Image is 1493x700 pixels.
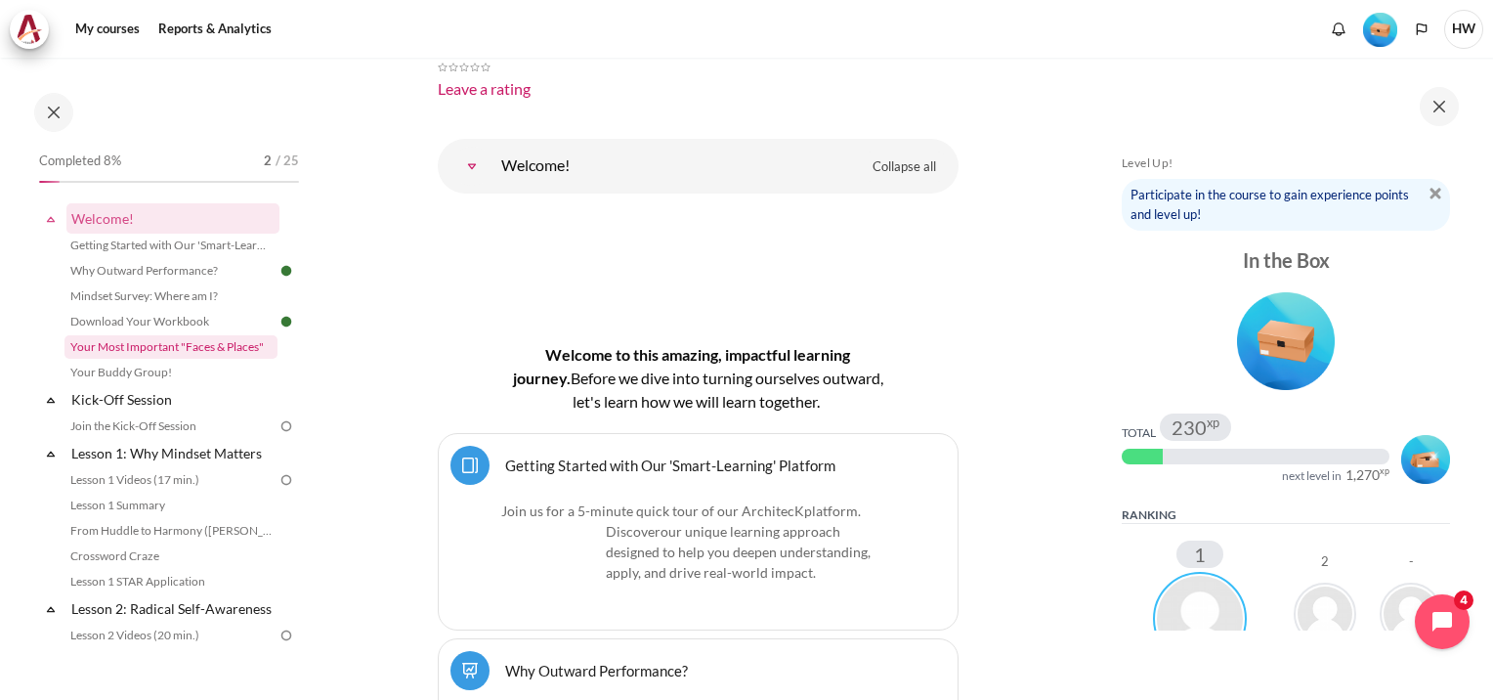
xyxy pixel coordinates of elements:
a: Kick-Off Session [68,386,277,413]
a: Getting Started with Our 'Smart-Learning' Platform [64,234,277,257]
span: HW [1444,10,1483,49]
div: Level #2 [1401,432,1450,484]
span: 230 [1172,417,1207,437]
a: From Huddle to Harmony ([PERSON_NAME]'s Story) [64,519,277,543]
a: Dismiss notice [1429,184,1441,199]
a: Lesson 2: Radical Self-Awareness [68,595,277,622]
a: Lesson 1 STAR Application [64,570,277,593]
a: Crossword Craze [64,545,277,568]
a: Your Buddy Group! [64,361,277,384]
a: Mindset Survey: Where am I? [64,284,277,308]
a: Collapse all [858,151,951,184]
a: Welcome! [68,205,277,232]
span: Completed 8% [39,152,121,171]
div: Level #1 [1363,11,1397,47]
img: To do [277,471,295,489]
img: To do [277,417,295,435]
a: Reports & Analytics [151,10,278,49]
a: Lesson 1 Summary [64,494,277,517]
div: Level #1 [1122,285,1450,390]
div: Participate in the course to gain experience points and level up! [1122,179,1450,231]
div: In the Box [1122,246,1450,274]
img: Hew Chui Wong [1153,572,1247,666]
img: platform logo [501,521,599,618]
div: next level in [1282,468,1342,484]
span: / 25 [276,152,299,171]
img: Level #1 [1237,292,1335,390]
p: Join us for a 5-minute quick tour of our ArchitecK platform. Discover [501,501,895,583]
a: Lesson 2 Videos (20 min.) [64,624,277,647]
a: Why Outward Performance? [64,259,277,283]
span: . [606,523,871,581]
span: xp [1380,468,1389,474]
img: Done [277,313,295,330]
a: User menu [1444,10,1483,49]
img: Level #2 [1401,435,1450,484]
a: Architeck Architeck [10,10,59,49]
h5: Ranking [1122,507,1450,524]
img: Dismiss notice [1429,188,1441,199]
span: Collapse [41,390,61,410]
span: Collapse [41,209,61,229]
span: efore we dive into turning ourselves outward, let's learn how we will learn together. [573,369,883,411]
button: Languages [1407,15,1436,44]
a: Getting Started with Our 'Smart-Learning' Platform [505,456,835,474]
img: Done [277,262,295,280]
a: Leave a rating [438,79,531,98]
span: 1,270 [1345,468,1380,482]
a: My courses [68,10,147,49]
div: 8% [39,181,60,183]
a: Lesson 1 Videos (17 min.) [64,468,277,492]
span: 2 [264,152,272,171]
div: - [1409,555,1414,568]
a: Welcome! [452,147,491,186]
img: Architeck [16,15,43,44]
span: our unique learning approach designed to help you deepen understanding, apply, and drive real-wor... [606,523,871,581]
img: Santhi A/P Karupiah [1294,583,1356,645]
a: Level #1 [1355,11,1405,47]
img: To do [277,627,295,644]
a: Why Outward Performance? [505,661,688,679]
span: B [571,369,580,387]
a: Your Most Important "Faces & Places" [64,335,277,359]
div: Show notification window with no new notifications [1324,15,1353,44]
div: 230 [1172,417,1219,437]
div: Total [1122,425,1156,441]
a: Download Your Workbook [64,310,277,333]
span: Collapse all [873,157,936,177]
span: Collapse [41,599,61,619]
h5: Level Up! [1122,155,1450,171]
span: xp [1207,418,1219,426]
span: Collapse [41,444,61,463]
img: Level #1 [1363,13,1397,47]
h4: Welcome to this amazing, impactful learning journey. [500,343,896,414]
a: Join the Kick-Off Session [64,415,277,438]
div: 2 [1321,555,1329,568]
div: 1 [1176,541,1223,568]
a: Lesson 1: Why Mindset Matters [68,440,277,466]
